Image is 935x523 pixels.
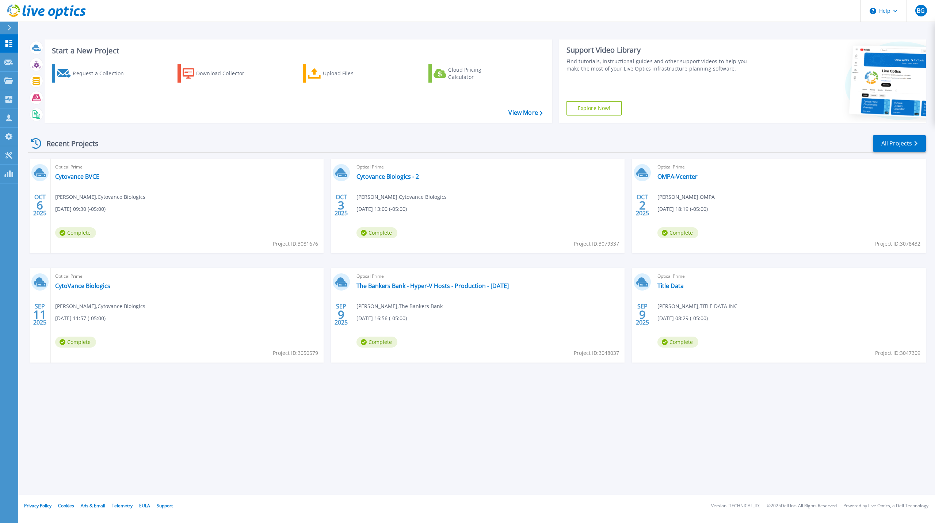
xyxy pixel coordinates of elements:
[112,503,133,509] a: Telemetry
[55,314,106,322] span: [DATE] 11:57 (-05:00)
[657,302,737,310] span: [PERSON_NAME] , TITLE DATA INC
[508,109,542,116] a: View More
[657,282,684,289] a: Title Data
[356,272,621,280] span: Optical Prime
[52,47,542,55] h3: Start a New Project
[55,302,145,310] span: [PERSON_NAME] , Cytovance Biologics
[566,45,756,55] div: Support Video Library
[843,504,928,508] li: Powered by Live Optics, a Dell Technology
[178,64,259,83] a: Download Collector
[657,272,921,280] span: Optical Prime
[73,66,131,81] div: Request a Collection
[636,301,649,328] div: SEP 2025
[58,503,74,509] a: Cookies
[574,349,619,357] span: Project ID: 3048037
[55,337,96,348] span: Complete
[657,205,708,213] span: [DATE] 18:19 (-05:00)
[356,282,509,289] a: The Bankers Bank - Hyper-V Hosts - Production - [DATE]
[323,66,381,81] div: Upload Files
[875,240,920,248] span: Project ID: 3078432
[37,202,43,208] span: 6
[566,101,622,115] a: Explore Now!
[55,282,110,289] a: CytoVance Biologics
[55,272,319,280] span: Optical Prime
[356,173,419,180] a: Cytovance Biologics - 2
[657,173,698,180] a: OMPA-Vcenter
[273,349,318,357] span: Project ID: 3050579
[639,311,646,318] span: 9
[338,311,344,318] span: 9
[356,314,407,322] span: [DATE] 16:56 (-05:00)
[356,193,447,201] span: [PERSON_NAME] , Cytovance Biologics
[139,503,150,509] a: EULA
[33,192,47,219] div: OCT 2025
[334,192,348,219] div: OCT 2025
[52,64,133,83] a: Request a Collection
[356,227,397,238] span: Complete
[657,193,715,201] span: [PERSON_NAME] , OMPA
[55,205,106,213] span: [DATE] 09:30 (-05:00)
[55,163,319,171] span: Optical Prime
[28,134,108,152] div: Recent Projects
[917,8,925,14] span: BG
[33,311,46,318] span: 11
[356,163,621,171] span: Optical Prime
[875,349,920,357] span: Project ID: 3047309
[639,202,646,208] span: 2
[196,66,255,81] div: Download Collector
[657,337,698,348] span: Complete
[33,301,47,328] div: SEP 2025
[356,337,397,348] span: Complete
[657,227,698,238] span: Complete
[81,503,105,509] a: Ads & Email
[566,58,756,72] div: Find tutorials, instructional guides and other support videos to help you make the most of your L...
[657,163,921,171] span: Optical Prime
[55,173,99,180] a: Cytovance BVCE
[356,302,443,310] span: [PERSON_NAME] , The Bankers Bank
[303,64,384,83] a: Upload Files
[55,193,145,201] span: [PERSON_NAME] , Cytovance Biologics
[334,301,348,328] div: SEP 2025
[55,227,96,238] span: Complete
[873,135,926,152] a: All Projects
[338,202,344,208] span: 3
[657,314,708,322] span: [DATE] 08:29 (-05:00)
[711,504,760,508] li: Version: [TECHNICAL_ID]
[428,64,510,83] a: Cloud Pricing Calculator
[157,503,173,509] a: Support
[24,503,51,509] a: Privacy Policy
[636,192,649,219] div: OCT 2025
[356,205,407,213] span: [DATE] 13:00 (-05:00)
[574,240,619,248] span: Project ID: 3079337
[448,66,507,81] div: Cloud Pricing Calculator
[273,240,318,248] span: Project ID: 3081676
[767,504,837,508] li: © 2025 Dell Inc. All Rights Reserved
